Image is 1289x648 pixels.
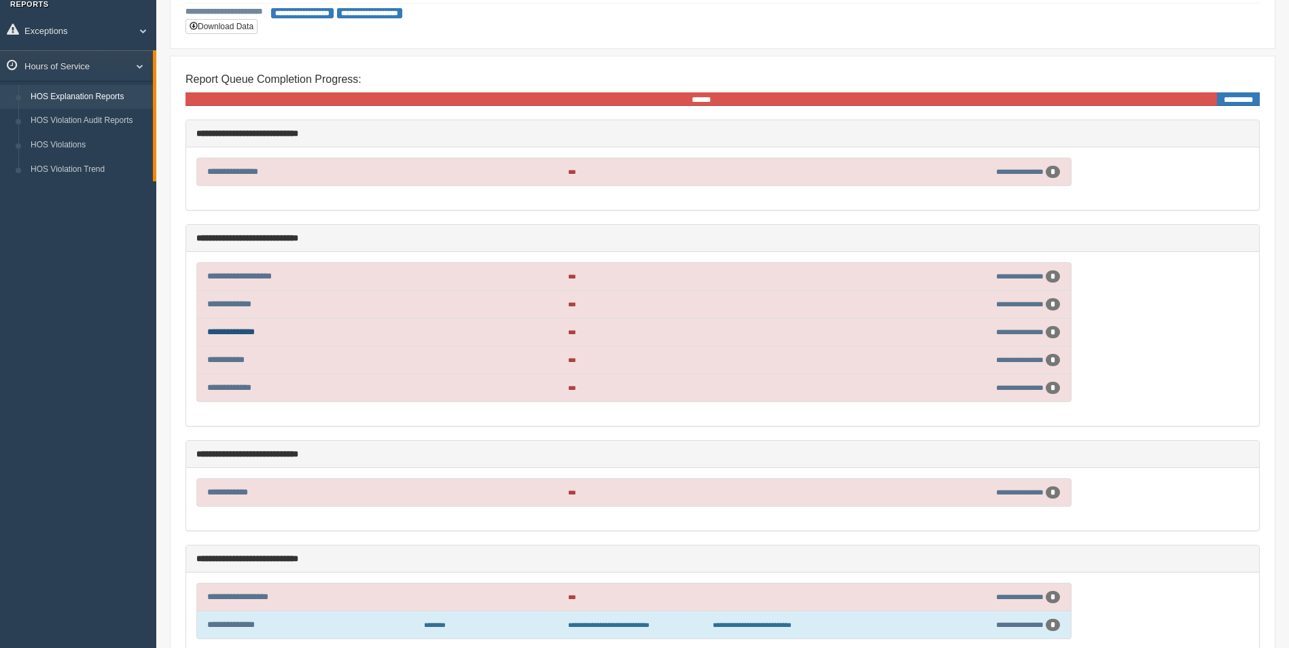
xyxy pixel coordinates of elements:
[24,158,153,182] a: HOS Violation Trend
[186,19,258,34] button: Download Data
[24,133,153,158] a: HOS Violations
[24,109,153,133] a: HOS Violation Audit Reports
[24,85,153,109] a: HOS Explanation Reports
[186,73,1260,86] h4: Report Queue Completion Progress:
